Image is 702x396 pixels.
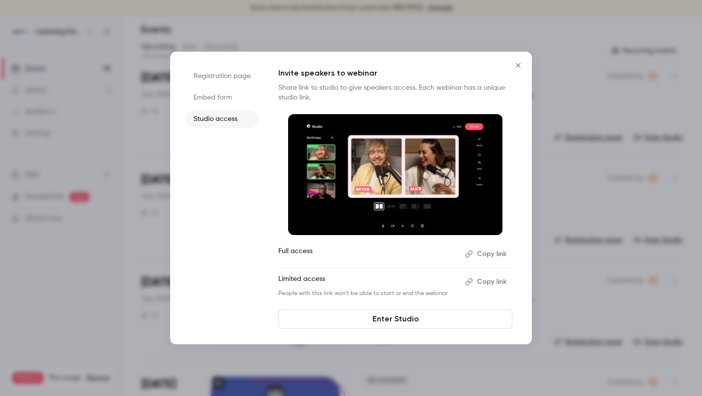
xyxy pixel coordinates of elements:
[278,309,512,329] a: Enter Studio
[278,290,457,297] p: People with this link won't be able to start or end the webinar
[186,110,259,128] li: Studio access
[461,274,512,290] button: Copy link
[278,246,457,262] p: Full access
[278,83,512,102] p: Share link to studio to give speakers access. Each webinar has a unique studio link.
[278,274,457,290] p: Limited access
[508,56,528,75] button: Close
[278,67,512,79] p: Invite speakers to webinar
[186,67,259,85] li: Registration page
[186,89,259,106] li: Embed form
[288,114,503,235] img: Invite speakers to webinar
[461,246,512,262] button: Copy link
